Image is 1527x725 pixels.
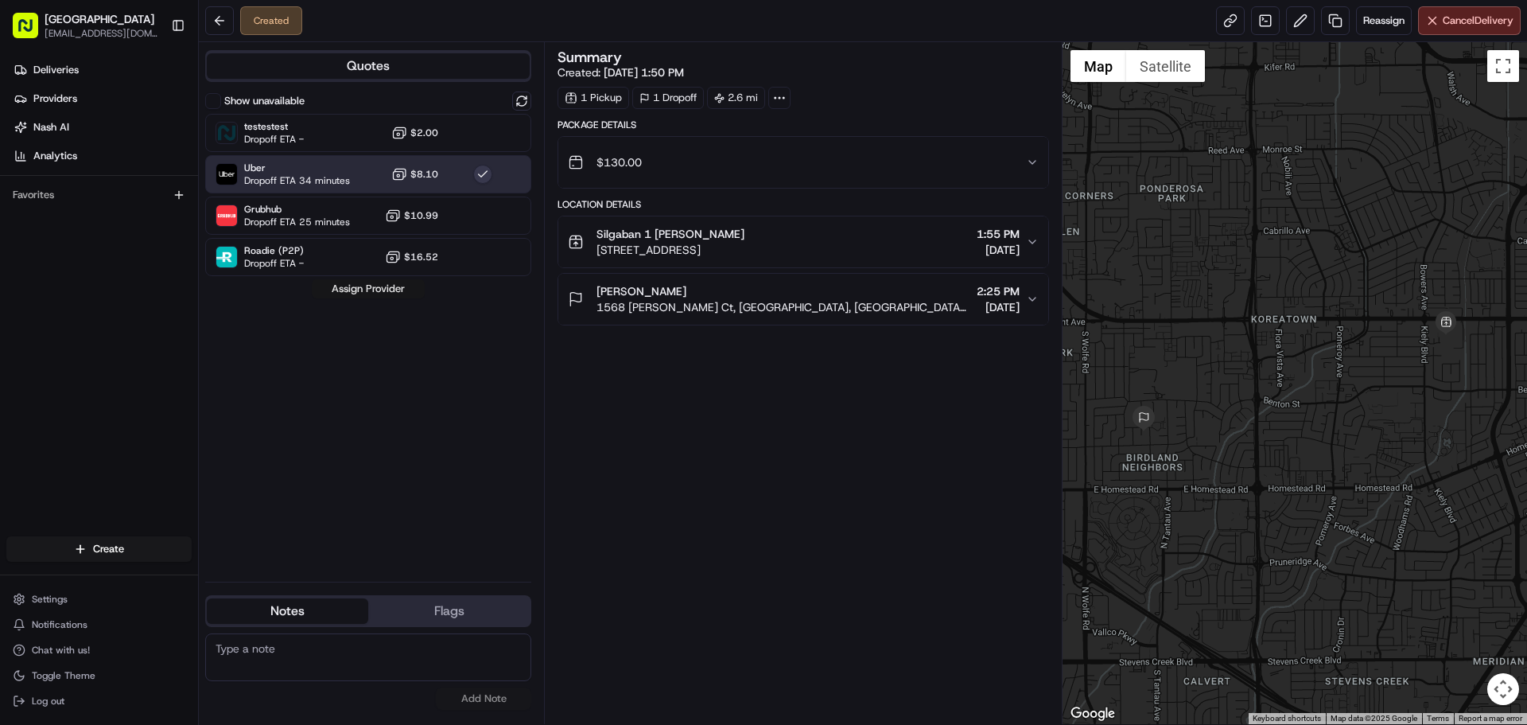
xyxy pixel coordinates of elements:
a: Powered byPylon [112,394,192,407]
button: Start new chat [270,157,289,176]
button: $16.52 [385,249,438,265]
a: Providers [6,86,198,111]
span: [DATE] [141,247,173,259]
img: Joseph [16,232,41,257]
a: 💻API Documentation [128,349,262,378]
span: [PERSON_NAME] [596,283,686,299]
span: API Documentation [150,356,255,372]
img: Google [1067,704,1119,724]
a: Terms [1427,714,1449,723]
a: 📗Knowledge Base [10,349,128,378]
img: 1736555255976-a54dd68f-1ca7-489b-9aae-adbdc363a1c4 [32,290,45,303]
h3: Summary [558,50,622,64]
span: $2.00 [410,127,438,139]
span: Map data ©2025 Google [1331,714,1417,723]
img: Nash [16,16,48,48]
span: Silgaban 1 [PERSON_NAME] [596,226,744,242]
span: Cancel Delivery [1443,14,1513,28]
div: 1 Dropoff [632,87,704,109]
span: [PERSON_NAME] [49,247,129,259]
div: Past conversations [16,207,102,220]
p: Welcome 👋 [16,64,289,89]
button: Reassign [1356,6,1412,35]
span: Nash AI [33,120,69,134]
span: Settings [32,593,68,606]
span: Created: [558,64,684,80]
span: [DATE] [223,290,255,302]
span: 2:25 PM [977,283,1020,299]
div: Package Details [558,119,1048,131]
img: 1727276513143-84d647e1-66c0-4f92-a045-3c9f9f5dfd92 [33,152,62,181]
span: [PERSON_NAME] [PERSON_NAME] [49,290,211,302]
span: Toggle Theme [32,669,95,682]
button: Quotes [207,53,530,79]
button: Toggle Theme [6,665,192,687]
button: Assign Provider [312,279,425,298]
button: $130.00 [558,137,1047,188]
span: 1:55 PM [977,226,1020,242]
span: Knowledge Base [32,356,122,372]
button: [GEOGRAPHIC_DATA] [45,11,154,27]
span: Log out [32,695,64,707]
img: Grubhub [216,205,237,226]
button: See all [247,204,289,223]
a: Nash AI [6,115,198,140]
button: [GEOGRAPHIC_DATA][EMAIL_ADDRESS][DOMAIN_NAME] [6,6,165,45]
div: 💻 [134,357,147,370]
button: Map camera controls [1487,673,1519,705]
span: testestest [244,120,304,133]
button: Log out [6,690,192,712]
img: 1736555255976-a54dd68f-1ca7-489b-9aae-adbdc363a1c4 [16,152,45,181]
span: [STREET_ADDRESS] [596,242,744,258]
button: Flags [368,598,530,624]
span: Chat with us! [32,644,90,657]
button: CancelDelivery [1418,6,1521,35]
span: $10.99 [404,209,438,222]
a: Report a map error [1459,714,1522,723]
button: [EMAIL_ADDRESS][DOMAIN_NAME] [45,27,158,40]
span: Create [93,542,124,556]
span: [DATE] [977,299,1020,315]
span: $8.10 [410,168,438,181]
img: Dianne Alexi Soriano [16,275,41,300]
button: $10.99 [385,208,438,224]
img: Uber [216,164,237,185]
span: Analytics [33,149,77,163]
button: Toggle fullscreen view [1487,50,1519,82]
button: Chat with us! [6,639,192,661]
span: • [214,290,220,302]
button: Silgaban 1 [PERSON_NAME][STREET_ADDRESS]1:55 PM[DATE] [558,216,1047,267]
button: Keyboard shortcuts [1253,713,1321,724]
input: Clear [41,103,262,119]
span: Dropoff ETA 25 minutes [244,216,350,228]
div: Favorites [6,182,192,208]
span: Notifications [32,618,87,631]
button: Create [6,536,192,562]
div: We're available if you need us! [72,168,219,181]
a: Open this area in Google Maps (opens a new window) [1067,704,1119,724]
img: Roadie (P2P) [216,247,237,267]
span: Uber [244,162,350,174]
button: Notes [207,598,368,624]
div: Start new chat [72,152,261,168]
label: Show unavailable [224,94,305,108]
button: Notifications [6,614,192,636]
span: Dropoff ETA - [244,257,304,270]
button: $2.00 [391,125,438,141]
span: Dropoff ETA - [244,133,304,146]
span: Dropoff ETA 34 minutes [244,174,350,187]
div: 2.6 mi [707,87,765,109]
div: 1 Pickup [558,87,629,109]
span: 1568 [PERSON_NAME] Ct, [GEOGRAPHIC_DATA], [GEOGRAPHIC_DATA], [GEOGRAPHIC_DATA] [596,299,969,315]
span: Reassign [1363,14,1405,28]
span: Pylon [158,395,192,407]
button: $8.10 [391,166,438,182]
span: [DATE] [977,242,1020,258]
span: $16.52 [404,251,438,263]
button: Settings [6,588,192,610]
span: [DATE] 1:50 PM [604,65,684,80]
button: Show street map [1070,50,1126,82]
span: Providers [33,92,77,106]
